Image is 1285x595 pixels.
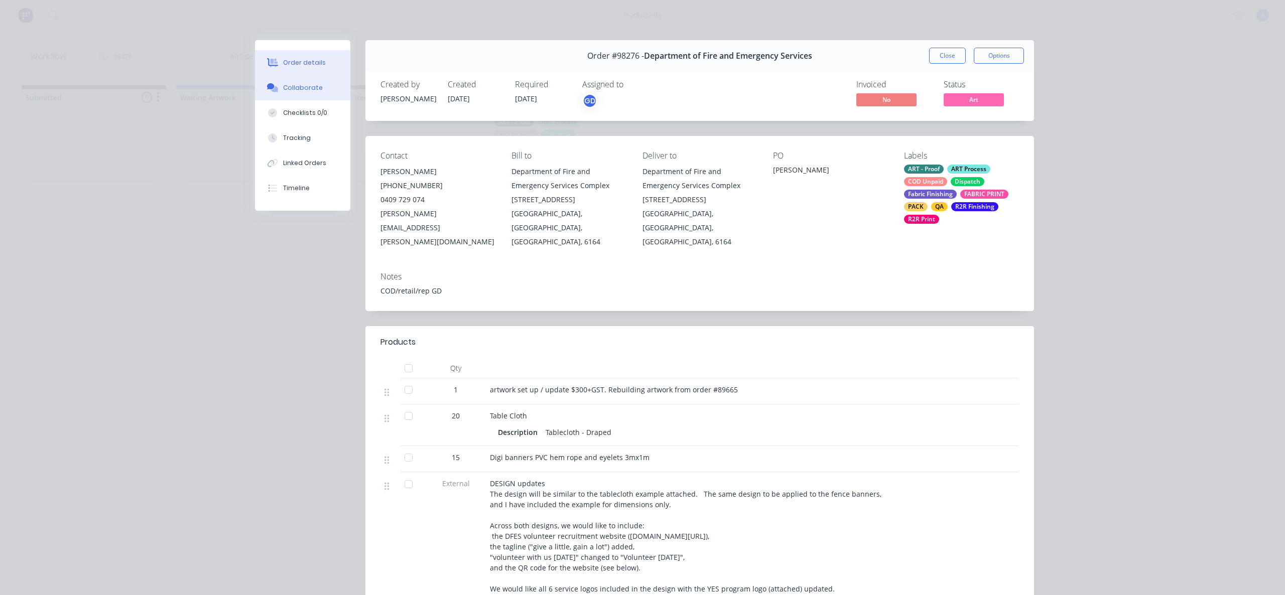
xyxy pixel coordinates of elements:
button: Checklists 0/0 [255,100,350,125]
div: Department of Fire and Emergency Services Complex [STREET_ADDRESS][GEOGRAPHIC_DATA], [GEOGRAPHIC_... [511,165,626,249]
button: Tracking [255,125,350,151]
div: Products [380,336,416,348]
div: Tablecloth - Draped [542,425,615,439]
div: Linked Orders [283,159,326,168]
div: ART - Proof [904,165,944,174]
button: Collaborate [255,75,350,100]
div: FABRIC PRINT [960,190,1008,199]
span: 15 [452,452,460,463]
span: Order #98276 - [587,51,644,61]
button: Art [944,93,1004,108]
div: Timeline [283,184,310,193]
div: [GEOGRAPHIC_DATA], [GEOGRAPHIC_DATA], [GEOGRAPHIC_DATA], 6164 [511,207,626,249]
div: Required [515,80,570,89]
div: Created [448,80,503,89]
span: Department of Fire and Emergency Services [644,51,812,61]
div: Status [944,80,1019,89]
span: [DATE] [515,94,537,103]
div: Deliver to [642,151,757,161]
span: External [430,478,482,489]
div: Tracking [283,133,311,142]
button: Order details [255,50,350,75]
div: Order details [283,58,326,67]
span: Digi banners PVC hem rope and eyelets 3mx1m [490,453,650,462]
div: R2R Finishing [951,202,998,211]
div: Labels [904,151,1019,161]
div: 0409 729 074 [380,193,495,207]
span: 20 [452,410,460,421]
span: Art [944,93,1004,106]
div: Dispatch [951,177,984,186]
button: Options [974,48,1024,64]
div: Assigned to [582,80,683,89]
div: COD Unpaid [904,177,947,186]
span: No [856,93,917,106]
button: Linked Orders [255,151,350,176]
div: Department of Fire and Emergency Services Complex [STREET_ADDRESS] [642,165,757,207]
button: Close [929,48,966,64]
div: Created by [380,80,436,89]
div: [PERSON_NAME] [773,165,888,179]
div: [PERSON_NAME] [380,93,436,104]
span: Table Cloth [490,411,527,420]
div: Bill to [511,151,626,161]
div: ART Process [947,165,990,174]
div: Contact [380,151,495,161]
div: Description [498,425,542,439]
span: artwork set up / update $300+GST. Rebuilding artwork from order #89665 [490,385,738,394]
div: [PERSON_NAME] [380,165,495,179]
button: GD [582,93,597,108]
div: Department of Fire and Emergency Services Complex [STREET_ADDRESS][GEOGRAPHIC_DATA], [GEOGRAPHIC_... [642,165,757,249]
div: Notes [380,272,1019,281]
div: R2R Print [904,215,939,224]
div: PO [773,151,888,161]
div: QA [931,202,948,211]
div: [PERSON_NAME][PHONE_NUMBER]0409 729 074[PERSON_NAME][EMAIL_ADDRESS][PERSON_NAME][DOMAIN_NAME] [380,165,495,249]
span: 1 [454,384,458,395]
div: Invoiced [856,80,932,89]
button: Timeline [255,176,350,201]
div: COD/retail/rep GD [380,285,1019,296]
div: Department of Fire and Emergency Services Complex [STREET_ADDRESS] [511,165,626,207]
div: [PERSON_NAME][EMAIL_ADDRESS][PERSON_NAME][DOMAIN_NAME] [380,207,495,249]
div: Fabric Finishing [904,190,957,199]
div: PACK [904,202,928,211]
div: Collaborate [283,83,323,92]
div: Checklists 0/0 [283,108,327,117]
span: [DATE] [448,94,470,103]
div: [GEOGRAPHIC_DATA], [GEOGRAPHIC_DATA], [GEOGRAPHIC_DATA], 6164 [642,207,757,249]
div: Qty [426,358,486,378]
div: [PHONE_NUMBER] [380,179,495,193]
